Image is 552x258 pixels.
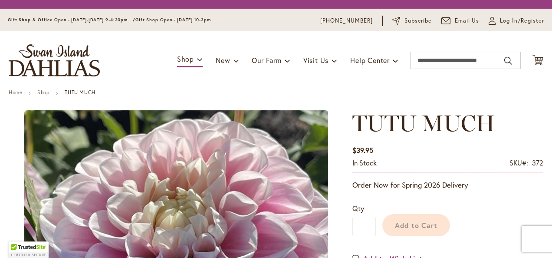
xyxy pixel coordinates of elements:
a: Shop [37,89,49,96]
a: store logo [9,44,100,76]
span: Subscribe [404,17,432,25]
strong: TUTU MUCH [65,89,95,96]
strong: SKU [509,158,528,167]
a: Home [9,89,22,96]
span: Gift Shop & Office Open - [DATE]-[DATE] 9-4:30pm / [8,17,135,23]
span: Gift Shop Open - [DATE] 10-3pm [135,17,211,23]
div: TrustedSite Certified [9,241,49,258]
span: In stock [352,158,377,167]
span: New [216,56,230,65]
a: [PHONE_NUMBER] [320,17,373,25]
div: Availability [352,158,377,168]
span: Shop [177,54,194,63]
div: 372 [532,158,543,168]
span: TUTU MUCH [352,109,495,137]
p: Order Now for Spring 2026 Delivery [352,180,543,190]
span: $39.95 [352,146,373,155]
span: Help Center [350,56,390,65]
span: Qty [352,204,364,213]
span: Our Farm [252,56,281,65]
span: Email Us [455,17,480,25]
span: Log In/Register [500,17,544,25]
a: Email Us [441,17,480,25]
span: Visit Us [303,56,329,65]
a: Log In/Register [489,17,544,25]
a: Subscribe [392,17,432,25]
